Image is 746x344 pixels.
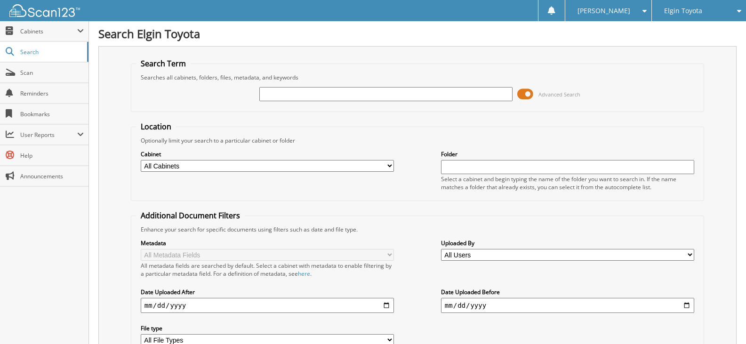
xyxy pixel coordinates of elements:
label: Date Uploaded After [141,288,394,296]
span: Search [20,48,82,56]
legend: Location [136,121,176,132]
span: Bookmarks [20,110,84,118]
div: Enhance your search for specific documents using filters such as date and file type. [136,225,699,233]
div: Searches all cabinets, folders, files, metadata, and keywords [136,73,699,81]
div: All metadata fields are searched by default. Select a cabinet with metadata to enable filtering b... [141,262,394,278]
input: end [441,298,694,313]
span: Help [20,152,84,160]
span: [PERSON_NAME] [578,8,630,14]
h1: Search Elgin Toyota [98,26,737,41]
input: start [141,298,394,313]
label: Date Uploaded Before [441,288,694,296]
label: Uploaded By [441,239,694,247]
span: Advanced Search [538,91,580,98]
div: Optionally limit your search to a particular cabinet or folder [136,136,699,144]
a: here [298,270,310,278]
legend: Additional Document Filters [136,210,245,221]
span: Scan [20,69,84,77]
label: Cabinet [141,150,394,158]
label: File type [141,324,394,332]
span: User Reports [20,131,77,139]
legend: Search Term [136,58,191,69]
span: Reminders [20,89,84,97]
label: Metadata [141,239,394,247]
span: Announcements [20,172,84,180]
span: Cabinets [20,27,77,35]
span: Elgin Toyota [664,8,702,14]
div: Select a cabinet and begin typing the name of the folder you want to search in. If the name match... [441,175,694,191]
img: scan123-logo-white.svg [9,4,80,17]
label: Folder [441,150,694,158]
